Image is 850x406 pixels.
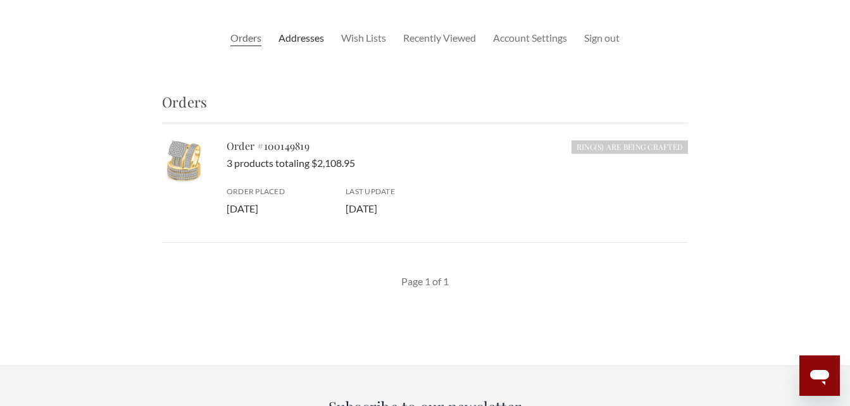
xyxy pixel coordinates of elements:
a: Order #100149819 [227,139,309,152]
h6: Ring(s) are Being Crafted [572,140,688,154]
span: [DATE] [346,202,377,214]
h6: Last Update [346,186,449,197]
a: Account Settings [493,30,567,46]
a: Sign out [584,30,620,46]
a: Recently Viewed [403,30,476,46]
span: [DATE] [227,202,258,214]
p: 3 products totaling $2,108.95 [227,156,688,171]
a: Wish Lists [341,30,386,46]
h6: Order Placed [227,186,330,197]
img: Photo of Jia 1 1/4 ct tw. Diamond Cushion Cluster Trio Set 14K Yellow Gold [BT422Y-C029] [162,138,206,183]
a: Addresses [278,30,324,46]
iframe: Button to launch messaging window [799,355,840,396]
h3: Orders [162,92,688,123]
a: Orders [230,30,261,46]
li: Page 1 of 1 [401,273,449,290]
